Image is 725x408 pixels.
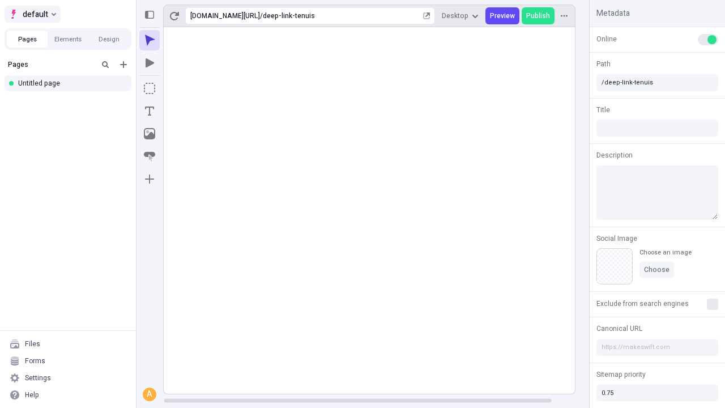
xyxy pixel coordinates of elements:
[48,31,88,48] button: Elements
[263,11,421,20] div: deep-link-tenuis
[596,105,610,115] span: Title
[644,265,669,274] span: Choose
[490,11,515,20] span: Preview
[596,59,611,69] span: Path
[18,79,122,88] div: Untitled page
[139,124,160,144] button: Image
[144,389,155,400] div: A
[117,58,130,71] button: Add new
[596,34,617,44] span: Online
[596,299,689,309] span: Exclude from search engines
[139,146,160,167] button: Button
[5,6,61,23] button: Select site
[25,356,45,365] div: Forms
[25,390,39,399] div: Help
[8,60,94,69] div: Pages
[639,261,674,278] button: Choose
[596,150,633,160] span: Description
[25,373,51,382] div: Settings
[596,339,718,356] input: https://makeswift.com
[7,31,48,48] button: Pages
[526,11,550,20] span: Publish
[260,11,263,20] div: /
[25,339,40,348] div: Files
[596,233,637,244] span: Social Image
[139,78,160,99] button: Box
[522,7,555,24] button: Publish
[442,11,468,20] span: Desktop
[88,31,129,48] button: Design
[23,7,48,21] span: default
[485,7,519,24] button: Preview
[639,248,692,257] div: Choose an image
[437,7,483,24] button: Desktop
[139,101,160,121] button: Text
[190,11,260,20] div: [URL][DOMAIN_NAME]
[596,324,642,334] span: Canonical URL
[596,369,646,380] span: Sitemap priority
